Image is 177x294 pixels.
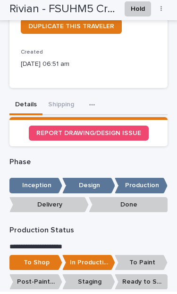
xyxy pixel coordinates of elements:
button: Hold [125,4,151,19]
p: In Production [62,257,115,273]
p: [DATE] 06:51 am [21,62,156,72]
button: Details [9,98,42,118]
p: Delivery [9,199,89,215]
button: Shipping [42,98,80,118]
p: Production [115,180,168,196]
p: Done [89,199,168,215]
h2: Rivian - FSUHM5 Crane System [9,5,117,18]
span: Hold [131,6,145,17]
p: Production Status [9,228,168,237]
p: Post-Paint Assembly [9,277,62,292]
span: Created [21,52,43,57]
p: To Paint [115,257,168,273]
p: Design [62,180,115,196]
p: Inception [9,180,62,196]
p: Staging [62,277,115,292]
span: DUPLICATE THIS TRAVELER [28,25,114,32]
span: REPORT DRAWING/DESIGN ISSUE [36,132,141,139]
p: Phase [9,160,168,169]
p: Ready to Ship [115,277,168,292]
a: REPORT DRAWING/DESIGN ISSUE [29,128,149,143]
p: To Shop [9,257,62,273]
a: DUPLICATE THIS TRAVELER [21,21,122,36]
